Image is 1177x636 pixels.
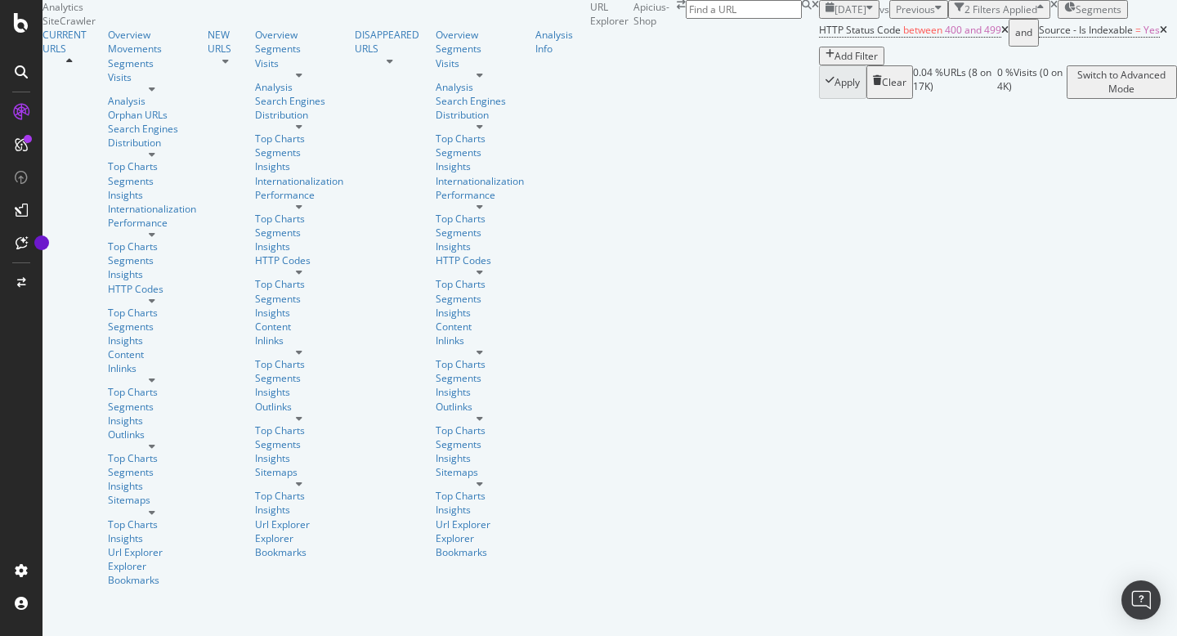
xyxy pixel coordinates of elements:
div: Overview [436,28,524,42]
span: vs [879,2,889,16]
div: Open Intercom Messenger [1121,580,1161,620]
a: Url Explorer [255,517,343,531]
a: Segments [108,174,196,188]
a: Explorer Bookmarks [255,531,343,559]
span: = [1135,23,1141,37]
a: Overview [108,28,196,42]
div: Orphan URLs [108,108,196,122]
div: and [1015,21,1032,44]
a: Top Charts [436,423,524,437]
div: Overview [255,28,343,42]
div: Movements [108,42,196,56]
a: Performance [436,188,524,202]
div: Performance [108,216,196,230]
div: Top Charts [436,132,524,146]
a: Search Engines [108,122,178,136]
div: Apply [835,75,860,89]
a: Distribution [436,108,524,122]
a: Insights [436,451,524,465]
span: Source - Is Indexable [1039,23,1133,37]
a: Top Charts [255,132,343,146]
div: Insights [255,385,343,399]
a: Segments [255,371,343,385]
a: Top Charts [255,357,343,371]
div: Insights [255,503,343,517]
span: Yes [1143,23,1160,37]
a: Insights [255,240,343,253]
div: Segments [255,292,343,306]
a: Top Charts [108,159,196,173]
div: Switch to Advanced Mode [1073,68,1170,96]
div: Top Charts [108,240,196,253]
a: Visits [436,56,524,70]
a: Top Charts [255,212,343,226]
button: Apply [819,65,866,98]
div: Segments [436,371,524,385]
a: Internationalization [436,174,524,188]
div: Insights [108,479,196,493]
a: Insights [108,414,196,428]
div: Insights [255,159,343,173]
span: Segments [1076,2,1121,16]
a: Visits [255,56,343,70]
a: Search Engines [255,94,325,108]
div: Insights [436,240,524,253]
a: Segments [436,437,524,451]
a: Segments [255,146,343,159]
a: Top Charts [108,451,196,465]
a: Insights [436,306,524,320]
a: Top Charts [108,517,196,531]
a: Top Charts [255,423,343,437]
a: Inlinks [255,334,343,347]
a: Sitemaps [436,465,524,479]
div: Inlinks [436,334,524,347]
button: Switch to Advanced Mode [1067,65,1177,98]
a: Outlinks [436,400,524,414]
a: Segments [255,437,343,451]
a: Segments [436,42,524,56]
div: Url Explorer [436,517,524,531]
a: Distribution [108,136,196,150]
a: Top Charts [108,306,196,320]
div: Segments [108,320,196,334]
a: Insights [436,503,524,517]
div: Segments [436,292,524,306]
a: Segments [436,146,524,159]
a: Insights [255,451,343,465]
div: Insights [108,334,196,347]
div: Top Charts [436,489,524,503]
div: Content [255,320,343,334]
div: Segments [108,56,196,70]
a: Segments [108,465,196,479]
div: Insights [108,267,196,281]
a: HTTP Codes [436,253,524,267]
a: Top Charts [436,357,524,371]
a: NEW URLS [208,28,244,56]
a: Top Charts [255,277,343,291]
a: Insights [436,159,524,173]
div: CURRENT URLS [43,28,96,56]
a: Internationalization [108,202,196,216]
a: Outlinks [108,428,196,441]
div: Insights [108,531,196,545]
a: Distribution [255,108,343,122]
a: Analysis [108,94,196,108]
a: Top Charts [108,385,196,399]
a: Top Charts [436,277,524,291]
a: Inlinks [108,361,196,375]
